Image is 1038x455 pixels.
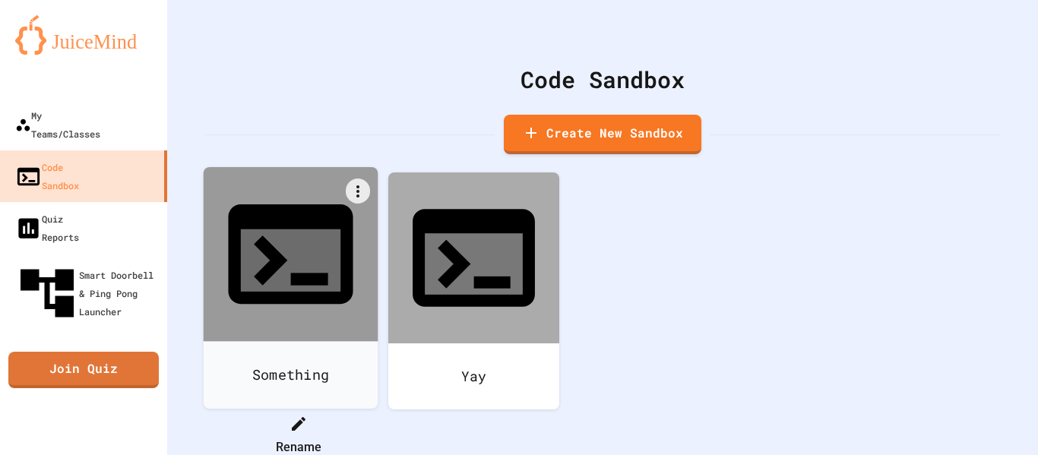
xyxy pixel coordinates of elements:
a: Something [204,167,378,409]
a: Yay [388,172,559,409]
div: Quiz Reports [15,210,79,246]
div: Code Sandbox [15,158,79,194]
a: Join Quiz [8,352,159,388]
div: Smart Doorbell & Ping Pong Launcher [15,261,161,325]
a: Create New Sandbox [504,115,701,154]
div: Something [204,341,378,409]
div: My Teams/Classes [15,106,100,143]
div: Code Sandbox [205,62,1000,96]
img: logo-orange.svg [15,15,152,55]
div: Yay [388,343,559,409]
